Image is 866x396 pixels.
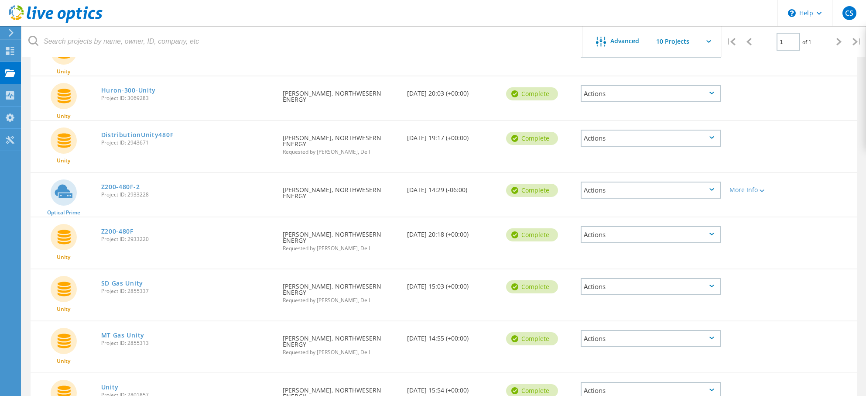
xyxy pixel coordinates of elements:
[9,18,103,24] a: Live Optics Dashboard
[278,321,402,364] div: [PERSON_NAME], NORTHWESERN ENERGY
[283,149,398,155] span: Requested by [PERSON_NAME], Dell
[729,187,787,193] div: More Info
[506,280,558,293] div: Complete
[101,87,156,93] a: Huron-300-Unity
[403,121,502,150] div: [DATE] 19:17 (+00:00)
[101,140,274,145] span: Project ID: 2943671
[722,26,740,57] div: |
[283,298,398,303] span: Requested by [PERSON_NAME], Dell
[101,184,140,190] a: Z200-480F-2
[57,69,70,74] span: Unity
[57,114,70,119] span: Unity
[610,38,639,44] span: Advanced
[278,76,402,111] div: [PERSON_NAME], NORTHWESERN ENERGY
[848,26,866,57] div: |
[278,121,402,163] div: [PERSON_NAME], NORTHWESERN ENERGY
[101,228,133,234] a: Z200-480F
[101,132,174,138] a: DistributionUnity480F
[581,130,721,147] div: Actions
[581,226,721,243] div: Actions
[101,96,274,101] span: Project ID: 3069283
[57,158,70,163] span: Unity
[506,184,558,197] div: Complete
[581,278,721,295] div: Actions
[278,173,402,208] div: [PERSON_NAME], NORTHWESERN ENERGY
[506,132,558,145] div: Complete
[101,289,274,294] span: Project ID: 2855337
[278,269,402,312] div: [PERSON_NAME], NORTHWESERN ENERGY
[283,246,398,251] span: Requested by [PERSON_NAME], Dell
[101,192,274,197] span: Project ID: 2933228
[403,321,502,350] div: [DATE] 14:55 (+00:00)
[283,350,398,355] span: Requested by [PERSON_NAME], Dell
[581,85,721,102] div: Actions
[403,76,502,105] div: [DATE] 20:03 (+00:00)
[506,332,558,345] div: Complete
[403,173,502,202] div: [DATE] 14:29 (-06:00)
[403,269,502,298] div: [DATE] 15:03 (+00:00)
[581,182,721,199] div: Actions
[278,217,402,260] div: [PERSON_NAME], NORTHWESERN ENERGY
[101,384,119,390] a: Unity
[101,280,143,286] a: SD Gas Unity
[101,341,274,346] span: Project ID: 2855313
[845,10,853,17] span: CS
[506,87,558,100] div: Complete
[403,217,502,246] div: [DATE] 20:18 (+00:00)
[47,210,80,215] span: Optical Prime
[57,358,70,364] span: Unity
[57,255,70,260] span: Unity
[101,237,274,242] span: Project ID: 2933220
[506,228,558,241] div: Complete
[57,306,70,312] span: Unity
[581,330,721,347] div: Actions
[788,9,796,17] svg: \n
[22,26,583,57] input: Search projects by name, owner, ID, company, etc
[101,332,144,338] a: MT Gas Unity
[802,38,811,46] span: of 1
